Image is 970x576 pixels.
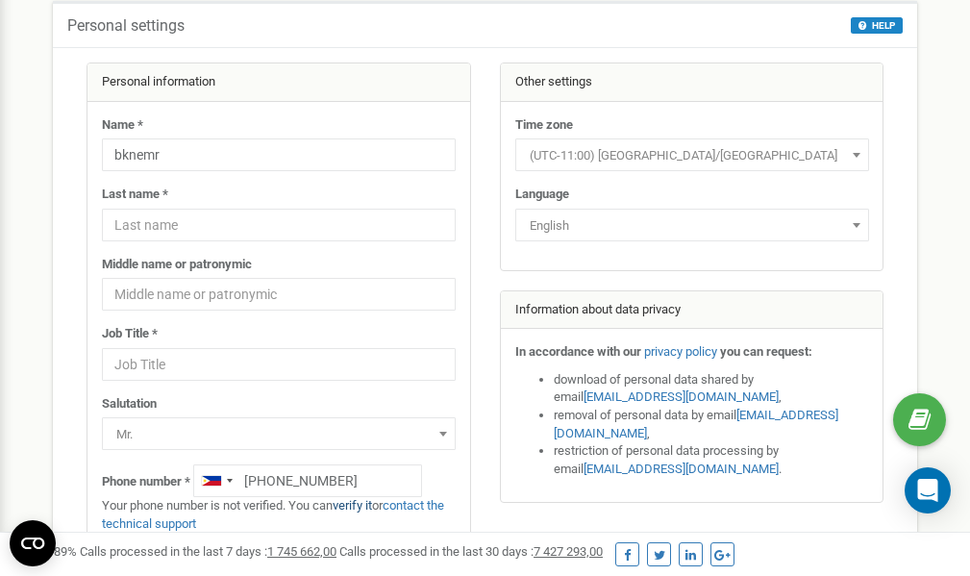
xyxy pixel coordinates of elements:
[87,63,470,102] div: Personal information
[333,498,372,513] a: verify it
[584,462,779,476] a: [EMAIL_ADDRESS][DOMAIN_NAME]
[584,389,779,404] a: [EMAIL_ADDRESS][DOMAIN_NAME]
[102,473,190,491] label: Phone number *
[102,278,456,311] input: Middle name or patronymic
[554,408,838,440] a: [EMAIL_ADDRESS][DOMAIN_NAME]
[554,371,869,407] li: download of personal data shared by email ,
[515,186,569,204] label: Language
[102,498,444,531] a: contact the technical support
[522,213,862,239] span: English
[102,138,456,171] input: Name
[194,465,238,496] div: Telephone country code
[102,497,456,533] p: Your phone number is not verified. You can or
[522,142,862,169] span: (UTC-11:00) Pacific/Midway
[102,256,252,274] label: Middle name or patronymic
[515,209,869,241] span: English
[534,544,603,559] u: 7 427 293,00
[905,467,951,513] div: Open Intercom Messenger
[339,544,603,559] span: Calls processed in the last 30 days :
[193,464,422,497] input: +1-800-555-55-55
[501,291,883,330] div: Information about data privacy
[554,442,869,478] li: restriction of personal data processing by email .
[102,116,143,135] label: Name *
[501,63,883,102] div: Other settings
[515,116,573,135] label: Time zone
[102,348,456,381] input: Job Title
[554,407,869,442] li: removal of personal data by email ,
[80,544,336,559] span: Calls processed in the last 7 days :
[644,344,717,359] a: privacy policy
[720,344,812,359] strong: you can request:
[102,395,157,413] label: Salutation
[102,209,456,241] input: Last name
[515,344,641,359] strong: In accordance with our
[109,421,449,448] span: Mr.
[67,17,185,35] h5: Personal settings
[10,520,56,566] button: Open CMP widget
[102,325,158,343] label: Job Title *
[102,417,456,450] span: Mr.
[515,138,869,171] span: (UTC-11:00) Pacific/Midway
[102,186,168,204] label: Last name *
[851,17,903,34] button: HELP
[267,544,336,559] u: 1 745 662,00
